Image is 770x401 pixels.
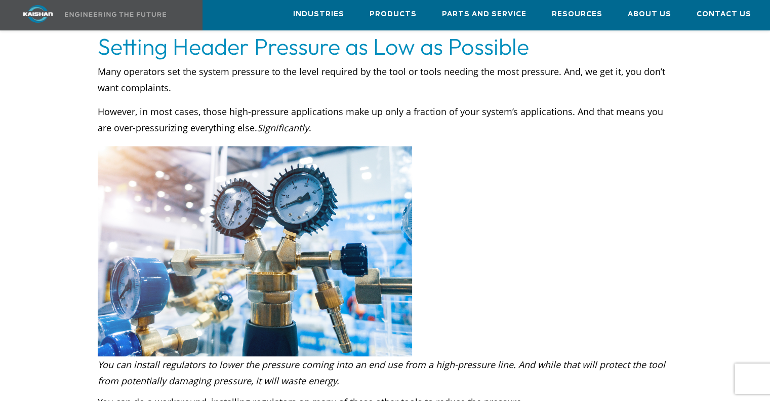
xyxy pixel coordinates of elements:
a: Industries [293,1,344,28]
span: Products [370,9,417,20]
p: However, in most cases, those high-pressure applications make up only a fraction of your system’s... [98,103,672,136]
a: Parts and Service [442,1,526,28]
span: Contact Us [697,9,751,20]
a: Resources [552,1,602,28]
em: You can install regulators to lower the pressure coming into an end use from a high-pressure line... [98,358,665,387]
a: About Us [628,1,671,28]
img: Engineering the future [65,12,166,17]
p: Many operators set the system pressure to the level required by the tool or tools needing the mos... [98,63,672,96]
span: Parts and Service [442,9,526,20]
a: Contact Us [697,1,751,28]
span: About Us [628,9,671,20]
h2: Setting Header Pressure as Low as Possible [98,32,672,61]
a: Products [370,1,417,28]
em: Significantly [257,122,309,134]
span: Industries [293,9,344,20]
img: Regulator [98,146,413,357]
span: Resources [552,9,602,20]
